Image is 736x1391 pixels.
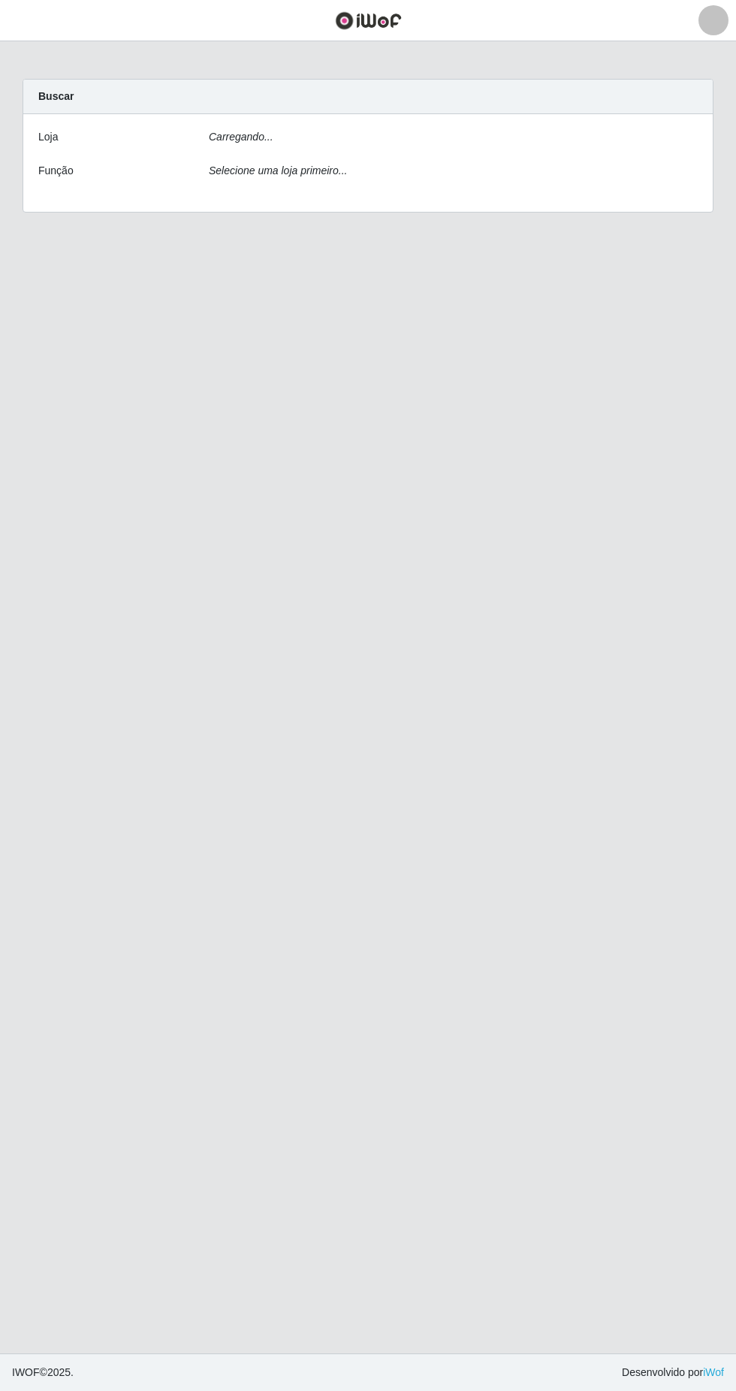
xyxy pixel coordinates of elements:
[209,164,347,177] i: Selecione uma loja primeiro...
[38,129,58,145] label: Loja
[12,1366,40,1378] span: IWOF
[622,1365,724,1380] span: Desenvolvido por
[12,1365,74,1380] span: © 2025 .
[38,90,74,102] strong: Buscar
[335,11,402,30] img: CoreUI Logo
[38,163,74,179] label: Função
[703,1366,724,1378] a: iWof
[209,131,273,143] i: Carregando...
